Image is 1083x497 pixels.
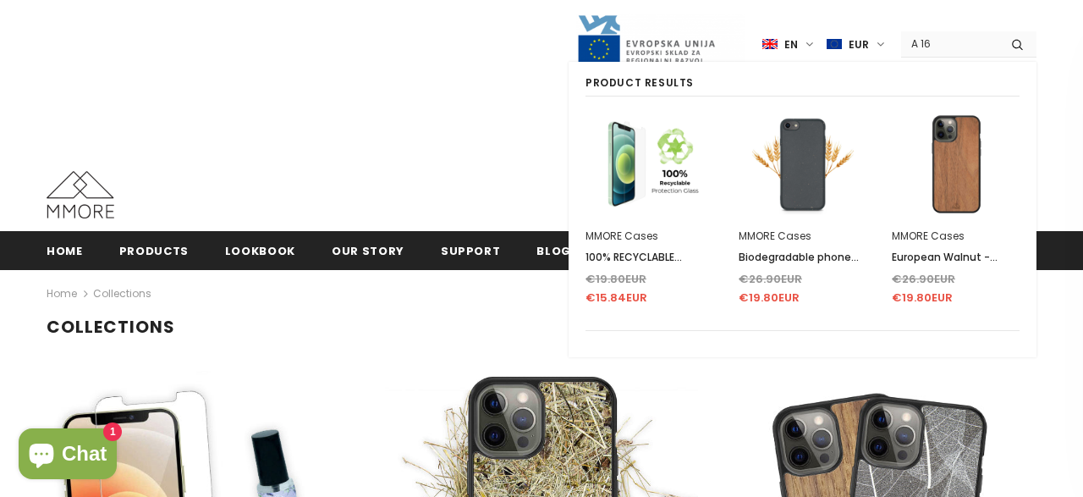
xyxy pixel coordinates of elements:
img: Fully Recyclable Tempered Glass Protector [599,113,701,215]
span: €26.90EUR [892,271,955,287]
a: support [441,231,501,269]
a: Lookbook [225,231,295,269]
span: €19.80EUR [892,290,953,306]
a: 100% RECYCLABLE Tempered glass 2D/3D screen protector [585,248,713,267]
a: Our Story [332,231,404,269]
span: €26.90EUR [739,271,802,287]
a: Home [47,231,83,269]
a: European Walnut - LIMITED EDITION [892,248,1020,267]
span: €19.80EUR [585,271,646,287]
span: Blog [536,243,571,259]
span: support [441,243,501,259]
div: MMORE Cases [739,228,866,245]
a: Biodegradable phone case - Black [739,248,866,267]
a: Home [47,284,77,304]
span: €19.80EUR [739,290,800,306]
span: Lookbook [225,243,295,259]
a: Products [119,231,189,269]
span: Collections [93,284,151,304]
input: Search Site [901,31,998,56]
span: Home [47,243,83,259]
div: MMORE Cases [892,228,1020,245]
img: European Walnut - LIMITED EDITION [905,113,1007,215]
img: Javni Razpis [576,14,745,75]
span: Our Story [332,243,404,259]
span: EUR [849,36,869,53]
div: MMORE Cases [585,228,713,245]
a: Javni Razpis [576,36,745,51]
a: Blog [536,231,571,269]
span: Products [119,243,189,259]
span: €15.84EUR [585,290,647,306]
img: MMORE Cases [47,171,114,218]
div: Product Results [585,75,1020,97]
a: See all results (70) [585,344,1020,369]
img: i-lang-1.png [762,37,778,52]
h1: Collections [47,317,1036,338]
img: Black Biodegradable Phone Case for iPhone 6 [752,113,854,215]
inbox-online-store-chat: Shopify online store chat [14,428,122,483]
span: en [784,36,798,53]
